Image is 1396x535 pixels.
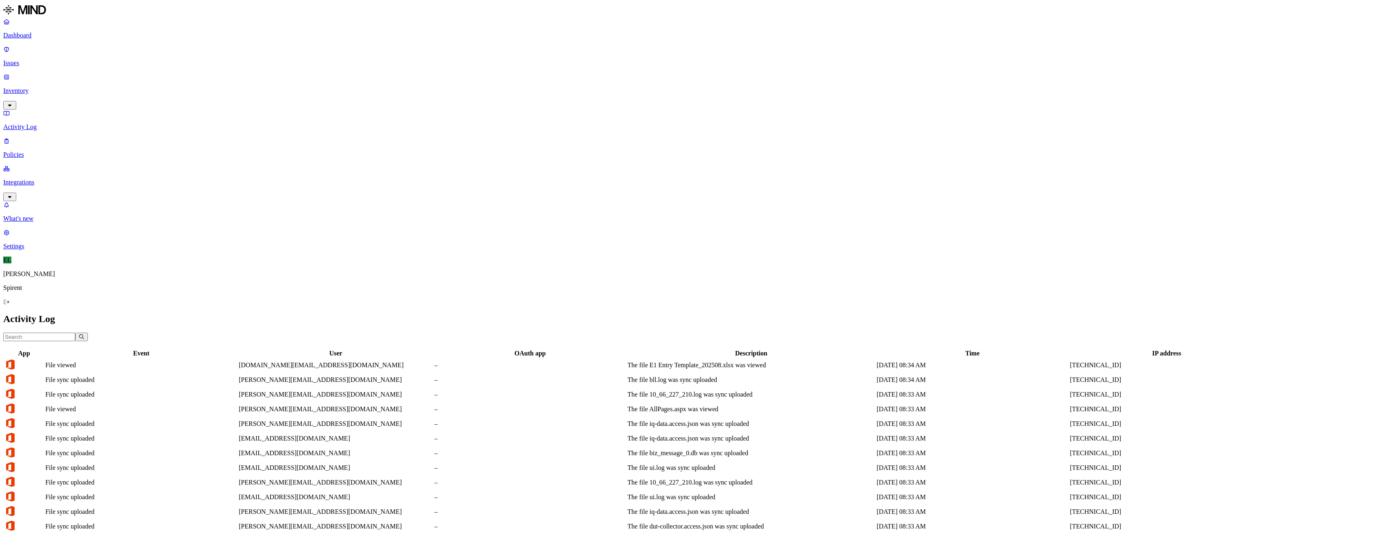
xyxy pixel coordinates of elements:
[45,464,237,471] div: File sync uploaded
[4,520,16,531] img: office-365.svg
[3,314,1393,325] h2: Activity Log
[434,449,438,456] span: –
[877,493,926,500] span: [DATE] 08:33 AM
[877,449,926,456] span: [DATE] 08:33 AM
[1070,376,1263,384] div: [TECHNICAL_ID]
[3,110,1393,131] a: Activity Log
[1070,523,1263,530] div: [TECHNICAL_ID]
[45,376,237,384] div: File sync uploaded
[3,32,1393,39] p: Dashboard
[628,493,875,501] div: The file ui.log was sync uploaded
[1070,420,1263,428] div: [TECHNICAL_ID]
[4,373,16,385] img: office-365.svg
[434,508,438,515] span: –
[3,59,1393,67] p: Issues
[434,420,438,427] span: –
[877,508,926,515] span: [DATE] 08:33 AM
[434,435,438,442] span: –
[45,406,237,413] div: File viewed
[628,508,875,515] div: The file iq-data.access.json was sync uploaded
[4,461,16,473] img: office-365.svg
[628,435,875,442] div: The file iq-data.access.json was sync uploaded
[45,362,237,369] div: File viewed
[4,447,16,458] img: office-365.svg
[239,406,402,412] span: [PERSON_NAME][EMAIL_ADDRESS][DOMAIN_NAME]
[1070,435,1263,442] div: [TECHNICAL_ID]
[4,388,16,399] img: office-365.svg
[1070,464,1263,471] div: [TECHNICAL_ID]
[239,449,350,456] span: [EMAIL_ADDRESS][DOMAIN_NAME]
[239,362,404,368] span: [DOMAIN_NAME][EMAIL_ADDRESS][DOMAIN_NAME]
[239,435,350,442] span: [EMAIL_ADDRESS][DOMAIN_NAME]
[877,420,926,427] span: [DATE] 08:33 AM
[3,165,1393,200] a: Integrations
[3,137,1393,158] a: Policies
[239,493,350,500] span: [EMAIL_ADDRESS][DOMAIN_NAME]
[877,479,926,486] span: [DATE] 08:33 AM
[3,18,1393,39] a: Dashboard
[3,229,1393,250] a: Settings
[628,479,875,486] div: The file 10_66_227_210.log was sync uploaded
[3,201,1393,222] a: What's new
[4,403,16,414] img: office-365.svg
[877,523,926,530] span: [DATE] 08:33 AM
[1070,406,1263,413] div: [TECHNICAL_ID]
[434,523,438,530] span: –
[877,350,1068,357] div: Time
[3,179,1393,186] p: Integrations
[45,420,237,428] div: File sync uploaded
[3,333,75,341] input: Search
[3,123,1393,131] p: Activity Log
[628,376,875,384] div: The file bll.log was sync uploaded
[1070,508,1263,515] div: [TECHNICAL_ID]
[45,508,237,515] div: File sync uploaded
[434,362,438,368] span: –
[3,46,1393,67] a: Issues
[45,479,237,486] div: File sync uploaded
[4,417,16,429] img: office-365.svg
[877,362,926,368] span: [DATE] 08:34 AM
[628,406,875,413] div: The file AllPages.aspx was viewed
[434,391,438,398] span: –
[45,350,237,357] div: Event
[3,73,1393,108] a: Inventory
[877,406,926,412] span: [DATE] 08:33 AM
[877,435,926,442] span: [DATE] 08:33 AM
[877,376,926,383] span: [DATE] 08:34 AM
[239,508,402,515] span: [PERSON_NAME][EMAIL_ADDRESS][DOMAIN_NAME]
[239,350,433,357] div: User
[434,406,438,412] span: –
[45,391,237,398] div: File sync uploaded
[3,215,1393,222] p: What's new
[434,376,438,383] span: –
[45,449,237,457] div: File sync uploaded
[45,493,237,501] div: File sync uploaded
[1070,362,1263,369] div: [TECHNICAL_ID]
[628,350,875,357] div: Description
[239,391,402,398] span: [PERSON_NAME][EMAIL_ADDRESS][DOMAIN_NAME]
[45,435,237,442] div: File sync uploaded
[239,479,402,486] span: [PERSON_NAME][EMAIL_ADDRESS][DOMAIN_NAME]
[3,151,1393,158] p: Policies
[1070,391,1263,398] div: [TECHNICAL_ID]
[1070,479,1263,486] div: [TECHNICAL_ID]
[4,350,44,357] div: App
[3,243,1393,250] p: Settings
[3,257,11,263] span: EL
[628,449,875,457] div: The file biz_message_0.db was sync uploaded
[3,284,1393,292] p: Spirent
[628,464,875,471] div: The file ui.log was sync uploaded
[1070,449,1263,457] div: [TECHNICAL_ID]
[4,359,16,370] img: office-365.svg
[239,523,402,530] span: [PERSON_NAME][EMAIL_ADDRESS][DOMAIN_NAME]
[434,464,438,471] span: –
[628,420,875,428] div: The file iq-data.access.json was sync uploaded
[628,391,875,398] div: The file 10_66_227_210.log was sync uploaded
[628,523,875,530] div: The file dut-collector.access.json was sync uploaded
[877,391,926,398] span: [DATE] 08:33 AM
[239,376,402,383] span: [PERSON_NAME][EMAIL_ADDRESS][DOMAIN_NAME]
[4,476,16,487] img: office-365.svg
[3,3,46,16] img: MIND
[239,464,350,471] span: [EMAIL_ADDRESS][DOMAIN_NAME]
[4,432,16,443] img: office-365.svg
